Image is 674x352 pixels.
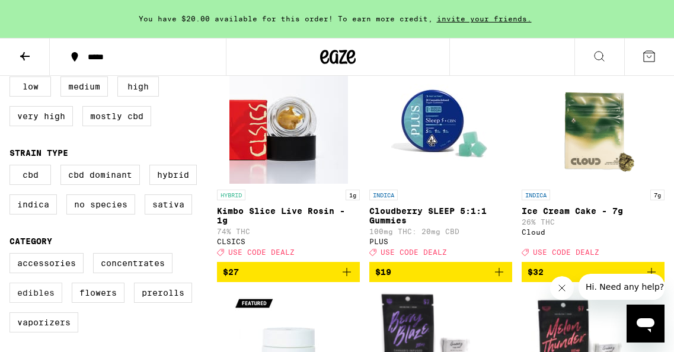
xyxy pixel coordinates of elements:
label: Flowers [72,283,124,303]
p: Cloudberry SLEEP 5:1:1 Gummies [369,206,512,225]
label: Mostly CBD [82,106,151,126]
p: INDICA [522,190,550,200]
iframe: Close message [550,276,574,300]
span: USE CODE DEALZ [228,248,295,256]
label: Hybrid [149,165,197,185]
label: Edibles [9,283,62,303]
a: Open page for Ice Cream Cake - 7g from Cloud [522,65,665,262]
label: Indica [9,194,57,215]
div: Cloud [522,228,665,236]
a: Open page for Cloudberry SLEEP 5:1:1 Gummies from PLUS [369,65,512,262]
p: HYBRID [217,190,245,200]
a: Open page for Kimbo Slice Live Rosin - 1g from CLSICS [217,65,360,262]
legend: Category [9,236,52,246]
span: $27 [223,267,239,277]
span: $32 [528,267,544,277]
label: Prerolls [134,283,192,303]
p: 7g [650,190,665,200]
div: CLSICS [217,238,360,245]
button: Add to bag [217,262,360,282]
p: 26% THC [522,218,665,226]
label: CBD Dominant [60,165,140,185]
label: Low [9,76,51,97]
span: $19 [375,267,391,277]
label: High [117,76,159,97]
iframe: Button to launch messaging window [627,305,665,343]
button: Add to bag [369,262,512,282]
span: invite your friends. [433,15,536,23]
p: 100mg THC: 20mg CBD [369,228,512,235]
label: Medium [60,76,108,97]
label: CBD [9,165,51,185]
span: USE CODE DEALZ [381,248,447,256]
label: Accessories [9,253,84,273]
p: INDICA [369,190,398,200]
span: USE CODE DEALZ [533,248,599,256]
iframe: Message from company [579,274,665,300]
div: PLUS [369,238,512,245]
button: Add to bag [522,262,665,282]
label: Concentrates [93,253,173,273]
img: PLUS - Cloudberry SLEEP 5:1:1 Gummies [382,65,500,184]
span: You have $20.00 available for this order! To earn more credit, [139,15,433,23]
p: Ice Cream Cake - 7g [522,206,665,216]
label: Sativa [145,194,192,215]
label: No Species [66,194,135,215]
label: Vaporizers [9,312,78,332]
img: Cloud - Ice Cream Cake - 7g [534,65,653,184]
legend: Strain Type [9,148,68,158]
p: 1g [346,190,360,200]
img: CLSICS - Kimbo Slice Live Rosin - 1g [229,65,348,184]
label: Very High [9,106,73,126]
p: Kimbo Slice Live Rosin - 1g [217,206,360,225]
p: 74% THC [217,228,360,235]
